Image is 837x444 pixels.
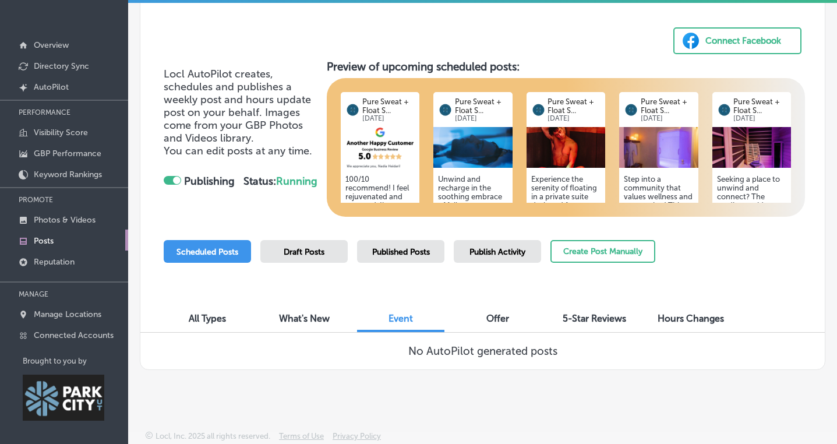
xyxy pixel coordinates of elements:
[717,103,732,117] img: logo
[345,103,360,117] img: logo
[619,127,698,168] img: 1756419945826a05d1-b089-43aa-a156-717786bd4f70_2025-02-08.jpg
[276,175,317,188] span: Running
[641,115,694,122] p: [DATE]
[34,128,88,138] p: Visibility Score
[712,127,791,168] img: 175641994927ba8e51-06f0-4965-92fc-ddd826b1f5a6_2025-02-08.jpg
[243,175,317,188] strong: Status:
[733,115,786,122] p: [DATE]
[189,313,226,324] span: All Types
[531,175,601,306] h5: Experience the serenity of floating in a private suite designed for relaxation and rejuvenation. ...
[279,313,330,324] span: What's New
[362,115,415,122] p: [DATE]
[34,257,75,267] p: Reputation
[164,145,312,157] span: You can edit posts at any time.
[34,149,101,158] p: GBP Performance
[34,215,96,225] p: Photos & Videos
[327,60,805,73] h3: Preview of upcoming scheduled posts:
[469,247,525,257] span: Publish Activity
[455,97,508,115] p: Pure Sweat + Float S...
[550,240,655,263] button: Create Post Manually
[624,175,693,306] h5: Step into a community that values wellness and connection! This studio offers full-spectrum infra...
[624,103,638,117] img: logo
[548,97,601,115] p: Pure Sweat + Float S...
[372,247,430,257] span: Published Posts
[658,313,724,324] span: Hours Changes
[345,175,415,297] h5: 100/10 recommend! I feel rejuvenated and renewed. I’m visiting from [GEOGRAPHIC_DATA], but I wish...
[641,97,694,115] p: Pure Sweat + Float S...
[34,309,101,319] p: Manage Locations
[531,103,546,117] img: logo
[34,40,69,50] p: Overview
[455,115,508,122] p: [DATE]
[34,236,54,246] p: Posts
[341,127,419,168] img: 061e74c2-f5cf-4c95-80cc-ee2885116545.png
[433,127,512,168] img: 17564199483c1ddead-eae6-4fbe-9720-35144549ecc0_2025-02-08.png
[164,68,311,145] span: Locl AutoPilot creates, schedules and publishes a weekly post and hours update post on your behal...
[184,175,235,188] strong: Publishing
[563,313,626,324] span: 5-Star Reviews
[34,170,102,179] p: Keyword Rankings
[548,115,601,122] p: [DATE]
[705,32,781,50] div: Connect Facebook
[733,97,786,115] p: Pure Sweat + Float S...
[156,432,270,441] p: Locl, Inc. 2025 all rights reserved.
[673,27,801,54] button: Connect Facebook
[438,175,507,306] h5: Unwind and recharge in the soothing embrace of full-spectrum infrared saunas! Perfect for couples...
[717,175,786,306] h5: Seeking a place to unwind and connect? The studio provides an inviting atmosphere where local wel...
[23,375,104,421] img: Park City
[486,313,509,324] span: Offer
[34,61,89,71] p: Directory Sync
[362,97,415,115] p: Pure Sweat + Float S...
[408,344,557,358] h3: No AutoPilot generated posts
[389,313,413,324] span: Event
[284,247,324,257] span: Draft Posts
[527,127,605,168] img: 175641995217abaef2-1056-429d-ac74-55a8f760d8c9_2023-09-28.png
[34,330,114,340] p: Connected Accounts
[438,103,453,117] img: logo
[23,357,128,365] p: Brought to you by
[176,247,238,257] span: Scheduled Posts
[34,82,69,92] p: AutoPilot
